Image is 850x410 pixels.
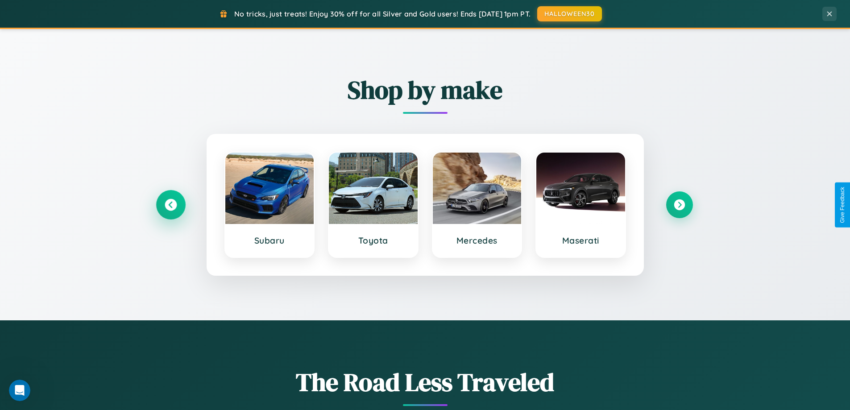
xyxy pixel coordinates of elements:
[9,380,30,401] iframe: Intercom live chat
[839,187,846,223] div: Give Feedback
[338,235,409,246] h3: Toyota
[545,235,616,246] h3: Maserati
[158,365,693,399] h1: The Road Less Traveled
[158,73,693,107] h2: Shop by make
[234,9,531,18] span: No tricks, just treats! Enjoy 30% off for all Silver and Gold users! Ends [DATE] 1pm PT.
[537,6,602,21] button: HALLOWEEN30
[234,235,305,246] h3: Subaru
[442,235,513,246] h3: Mercedes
